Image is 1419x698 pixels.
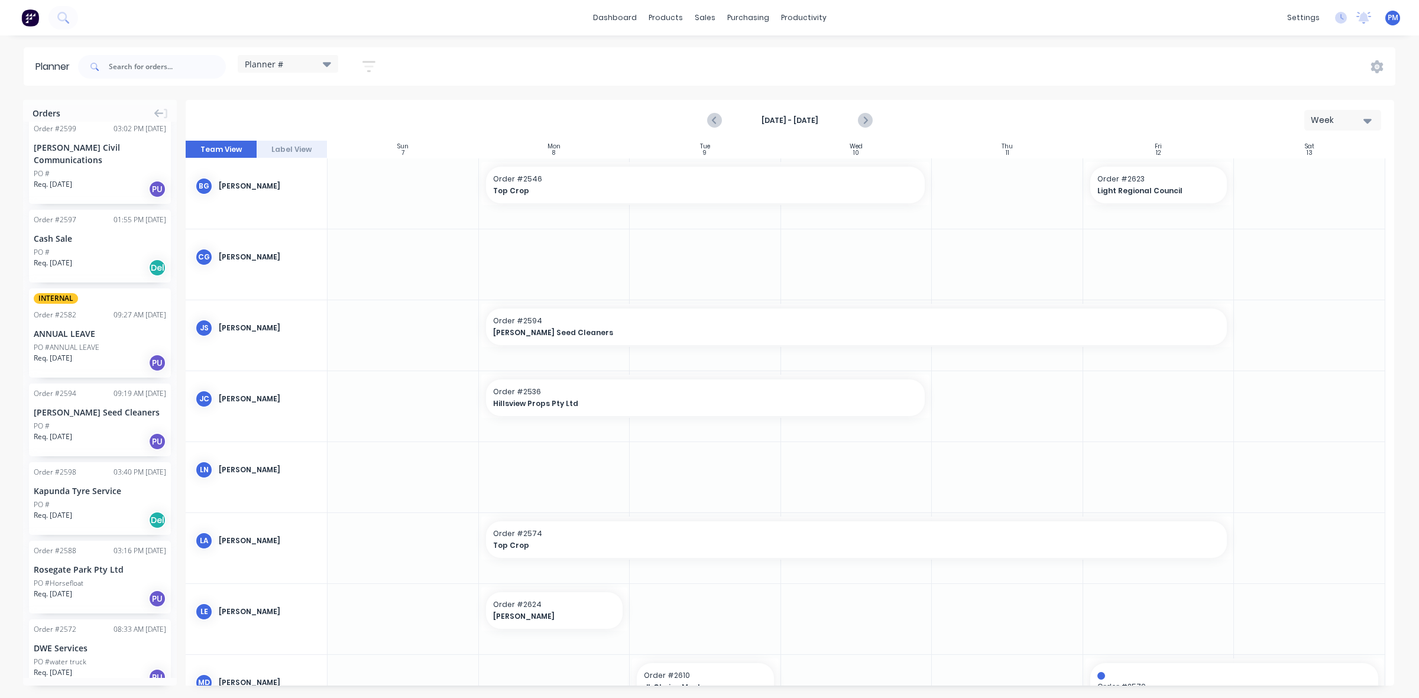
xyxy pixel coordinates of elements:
[114,546,166,556] div: 03:16 PM [DATE]
[493,174,918,184] span: Order # 2546
[114,467,166,478] div: 03:40 PM [DATE]
[1305,143,1314,150] div: Sat
[195,390,213,408] div: JC
[35,60,76,74] div: Planner
[34,657,86,667] div: PO #water truck
[34,293,78,304] span: INTERNAL
[34,342,99,353] div: PO #ANNUAL LEAVE
[34,589,72,599] span: Req. [DATE]
[195,674,213,691] div: MD
[493,327,1148,338] span: [PERSON_NAME] Seed Cleaners
[34,431,72,442] span: Req. [DATE]
[1311,114,1365,126] div: Week
[34,388,76,399] div: Order # 2594
[1156,150,1161,156] div: 12
[34,510,72,521] span: Req. [DATE]
[195,532,213,550] div: LA
[1307,150,1313,156] div: 13
[689,9,721,27] div: sales
[148,354,166,372] div: PU
[114,310,166,320] div: 09:27 AM [DATE]
[219,465,318,475] div: [PERSON_NAME]
[34,215,76,225] div: Order # 2597
[148,511,166,529] div: Del
[195,603,213,621] div: LE
[34,258,72,268] span: Req. [DATE]
[1388,12,1398,23] span: PM
[114,624,166,635] div: 08:33 AM [DATE]
[34,642,166,654] div: DWE Services
[775,9,832,27] div: productivity
[34,499,50,510] div: PO #
[853,150,859,156] div: 10
[34,578,83,589] div: PO #Horsefloat
[1097,681,1371,692] span: Order # 2579
[1097,186,1208,196] span: Light Regional Council
[148,180,166,198] div: PU
[148,590,166,608] div: PU
[148,668,166,686] div: PU
[34,546,76,556] div: Order # 2588
[34,667,72,678] span: Req. [DATE]
[34,467,76,478] div: Order # 2598
[34,310,76,320] div: Order # 2582
[34,124,76,134] div: Order # 2599
[721,9,775,27] div: purchasing
[587,9,643,27] a: dashboard
[493,316,1220,326] span: Order # 2594
[195,177,213,195] div: BG
[219,677,318,688] div: [PERSON_NAME]
[219,181,318,191] div: [PERSON_NAME]
[34,179,72,190] span: Req. [DATE]
[34,247,50,258] div: PO #
[186,141,257,158] button: Team View
[195,461,213,479] div: LN
[34,406,166,418] div: [PERSON_NAME] Seed Cleaners
[401,150,404,156] div: 7
[493,387,918,397] span: Order # 2536
[34,421,50,431] div: PO #
[493,528,1220,539] span: Order # 2574
[1097,174,1220,184] span: Order # 2623
[1304,110,1381,131] button: Week
[33,107,60,119] span: Orders
[219,535,318,546] div: [PERSON_NAME]
[148,433,166,450] div: PU
[700,143,710,150] div: Tue
[195,319,213,337] div: JS
[34,624,76,635] div: Order # 2572
[493,599,616,610] span: Order # 2624
[397,143,409,150] div: Sun
[644,682,754,693] span: JL Choice Mart
[21,9,39,27] img: Factory
[552,150,555,156] div: 8
[493,540,1148,551] span: Top Crop
[34,485,166,497] div: Kapunda Tyre Service
[731,115,849,126] strong: [DATE] - [DATE]
[34,232,166,245] div: Cash Sale
[219,394,318,404] div: [PERSON_NAME]
[34,563,166,576] div: Rosegate Park Pty Ltd
[493,186,876,196] span: Top Crop
[245,58,283,70] span: Planner #
[547,143,561,150] div: Mon
[34,353,72,363] span: Req. [DATE]
[219,323,318,333] div: [PERSON_NAME]
[1002,143,1013,150] div: Thu
[219,252,318,262] div: [PERSON_NAME]
[257,141,328,158] button: Label View
[1281,9,1326,27] div: settings
[148,259,166,277] div: Del
[34,327,166,340] div: ANNUAL LEAVE
[34,141,166,166] div: [PERSON_NAME] Civil Communications
[114,388,166,399] div: 09:19 AM [DATE]
[493,398,876,409] span: Hillsview Props Pty Ltd
[703,150,707,156] div: 9
[1006,150,1009,156] div: 11
[219,606,318,617] div: [PERSON_NAME]
[643,9,689,27] div: products
[850,143,863,150] div: Wed
[109,55,226,79] input: Search for orders...
[493,611,604,622] span: [PERSON_NAME]
[644,670,767,681] span: Order # 2610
